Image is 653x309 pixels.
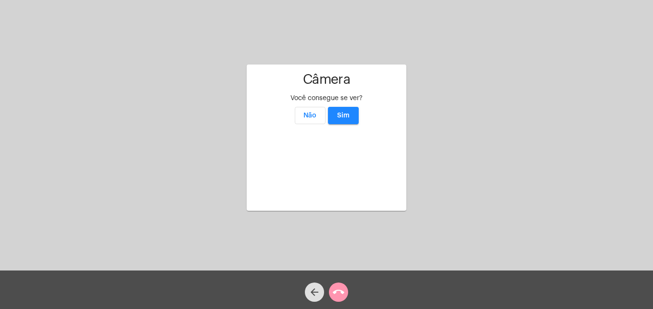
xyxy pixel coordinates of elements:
span: Você consegue se ver? [290,95,363,102]
span: Não [303,112,316,119]
mat-icon: arrow_back [309,286,320,298]
button: Sim [328,107,359,124]
h1: Câmera [254,72,399,87]
span: Sim [337,112,350,119]
button: Não [295,107,326,124]
mat-icon: call_end [333,286,344,298]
